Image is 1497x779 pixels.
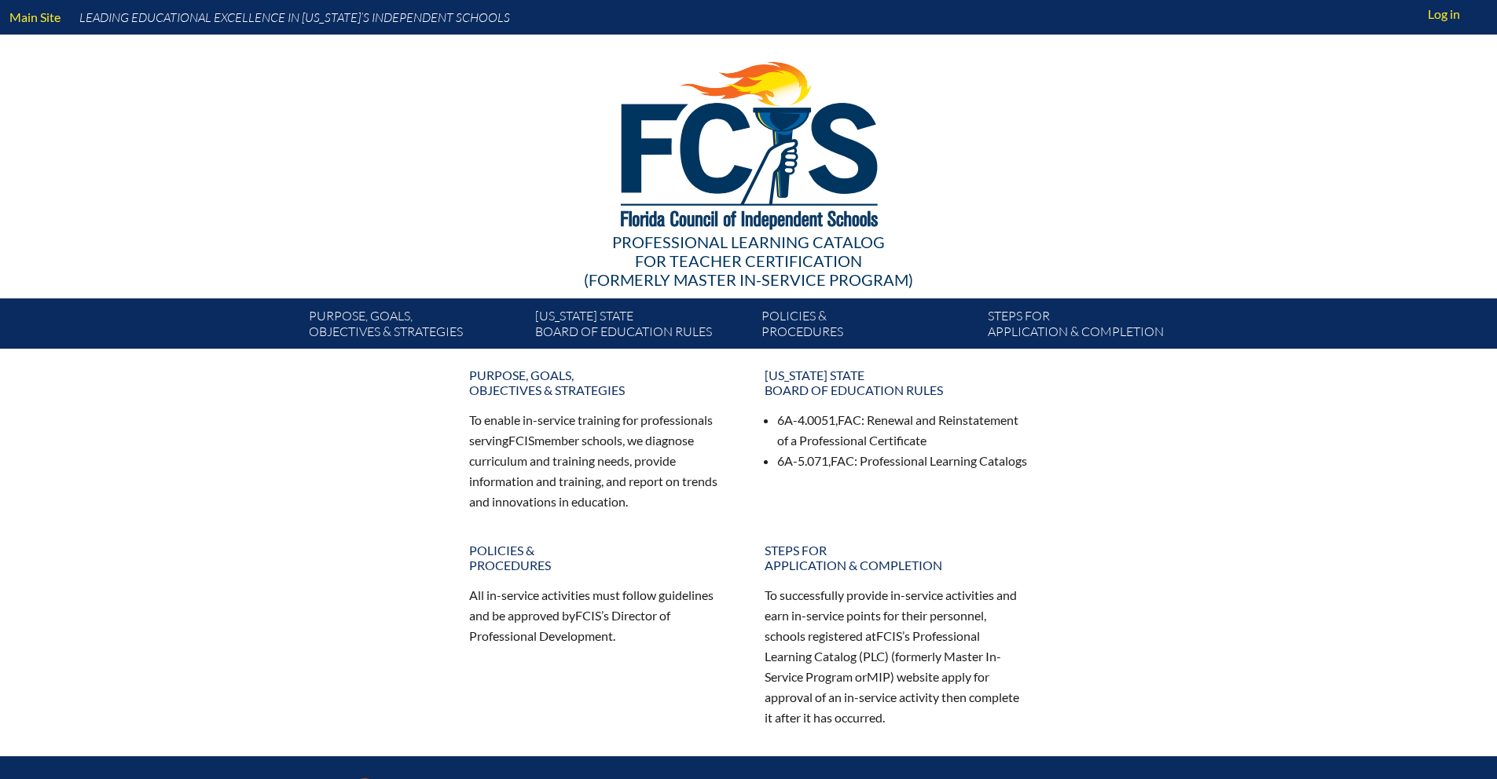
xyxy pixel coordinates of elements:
p: All in-service activities must follow guidelines and be approved by ’s Director of Professional D... [469,585,733,646]
li: 6A-4.0051, : Renewal and Reinstatement of a Professional Certificate [777,410,1029,451]
span: PLC [863,649,885,664]
span: FAC [838,412,861,427]
a: Main Site [3,6,67,27]
img: FCISlogo221.eps [586,35,911,249]
a: Policies &Procedures [755,305,981,349]
a: [US_STATE] StateBoard of Education rules [529,305,755,349]
a: Steps forapplication & completion [981,305,1208,349]
p: To enable in-service training for professionals serving member schools, we diagnose curriculum an... [469,410,733,511]
a: Purpose, goals,objectives & strategies [303,305,529,349]
span: for Teacher Certification [635,251,862,270]
span: FAC [831,453,854,468]
a: Purpose, goals,objectives & strategies [460,361,743,404]
span: FCIS [508,433,534,448]
a: Steps forapplication & completion [755,536,1038,579]
span: Log in [1428,5,1460,24]
span: FCIS [575,608,601,623]
a: [US_STATE] StateBoard of Education rules [755,361,1038,404]
span: MIP [867,669,890,684]
a: Policies &Procedures [460,536,743,579]
div: Professional Learning Catalog (formerly Master In-service Program) [296,232,1202,289]
span: FCIS [876,628,902,643]
p: To successfully provide in-service activities and earn in-service points for their personnel, sch... [765,585,1029,727]
li: 6A-5.071, : Professional Learning Catalogs [777,451,1029,471]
